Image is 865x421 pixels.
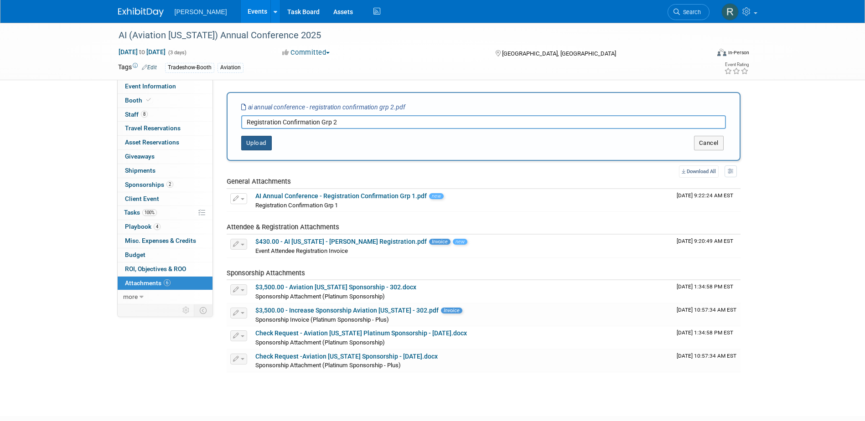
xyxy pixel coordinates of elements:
i: ai annual conference - registration confirmation grp 2.pdf [241,103,405,111]
a: Staff8 [118,108,212,122]
span: [GEOGRAPHIC_DATA], [GEOGRAPHIC_DATA] [502,50,616,57]
span: Event Information [125,82,176,90]
a: Event Information [118,80,212,93]
span: Shipments [125,167,155,174]
a: Check Request - Aviation [US_STATE] Platinum Sponsorship - [DATE].docx [255,329,467,337]
span: Client Event [125,195,159,202]
img: ExhibitDay [118,8,164,17]
span: 2 [166,181,173,188]
span: new [429,193,444,199]
input: Enter description [241,115,726,129]
span: Event Attendee Registration Invoice [255,247,348,254]
div: AI (Aviation [US_STATE]) Annual Conference 2025 [115,27,696,44]
a: Shipments [118,164,212,178]
a: Attachments6 [118,277,212,290]
a: Client Event [118,192,212,206]
span: Asset Reservations [125,139,179,146]
div: In-Person [728,49,749,56]
span: Attachments [125,279,171,287]
span: Registration Confirmation Grp 1 [255,202,338,209]
span: Attendee & Registration Attachments [227,223,339,231]
a: Booth [118,94,212,108]
span: [PERSON_NAME] [175,8,227,15]
td: Upload Timestamp [673,235,741,257]
img: Rebecca Deis [721,3,739,21]
div: Event Format [656,47,750,61]
span: Travel Reservations [125,124,181,132]
div: Tradeshow-Booth [165,63,214,72]
td: Upload Timestamp [673,280,741,303]
span: to [138,48,146,56]
div: Event Rating [724,62,749,67]
i: Booth reservation complete [146,98,151,103]
span: ROI, Objectives & ROO [125,265,186,272]
a: Download All [679,165,719,178]
a: Search [668,4,710,20]
span: Giveaways [125,153,155,160]
a: Travel Reservations [118,122,212,135]
span: Search [680,9,701,15]
a: Budget [118,248,212,262]
img: Format-Inperson.png [717,49,726,56]
span: Upload Timestamp [677,192,733,199]
span: Playbook [125,223,161,230]
a: Asset Reservations [118,136,212,149]
a: Edit [142,64,157,71]
span: more [123,293,138,300]
a: Check Request -Aviation [US_STATE] Sponsorship - [DATE].docx [255,353,438,360]
a: $3,500.00 - Increase Sponsorship Aviation [US_STATE] - 302.pdf [255,307,439,314]
a: Misc. Expenses & Credits [118,234,212,248]
td: Upload Timestamp [673,326,741,349]
span: Sponsorships [125,181,173,188]
span: 100% [142,209,157,216]
span: 4 [154,223,161,230]
span: Budget [125,251,145,258]
span: 6 [164,279,171,286]
td: Tags [118,62,157,73]
span: Staff [125,111,148,118]
button: Upload [241,136,272,150]
span: Tasks [124,209,157,216]
span: Upload Timestamp [677,283,733,290]
a: Sponsorships2 [118,178,212,192]
td: Upload Timestamp [673,349,741,372]
a: $3,500.00 - Aviation [US_STATE] Sponsorship - 302.docx [255,283,416,291]
a: more [118,290,212,304]
span: Upload Timestamp [677,307,736,313]
td: Upload Timestamp [673,303,741,326]
td: Toggle Event Tabs [194,304,212,316]
span: Booth [125,97,153,104]
a: $430.00 - AI [US_STATE] - [PERSON_NAME] Registration.pdf [255,238,427,245]
span: Sponsorship Invoice (Platinum Sponsorship - Plus) [255,316,389,323]
a: Tasks100% [118,206,212,220]
span: Sponsorship Attachments [227,269,305,277]
a: Giveaways [118,150,212,164]
span: Sponsorship Attachment (Platinum Sponsorship) [255,293,385,300]
span: (3 days) [167,50,186,56]
span: Misc. Expenses & Credits [125,237,196,244]
a: Playbook4 [118,220,212,234]
span: Invoice [429,239,451,245]
button: Cancel [694,136,724,150]
span: Sponsorship Attachment (Platinum Sponsorship) [255,339,385,346]
span: Sponsorship Attachment (Platinum Sponsorship - Plus) [255,362,401,369]
a: AI Annual Conference - Registration Confirmation Grp 1.pdf [255,192,427,200]
td: Personalize Event Tab Strip [178,304,194,316]
span: [DATE] [DATE] [118,48,166,56]
span: 8 [141,111,148,118]
td: Upload Timestamp [673,189,741,212]
span: Upload Timestamp [677,353,736,359]
span: Upload Timestamp [677,329,733,336]
span: Invoice [441,308,462,313]
span: Upload Timestamp [677,238,733,244]
span: General Attachments [227,177,291,185]
button: Committed [279,48,333,57]
span: new [453,239,467,245]
div: Aviation [218,63,243,72]
a: ROI, Objectives & ROO [118,262,212,276]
